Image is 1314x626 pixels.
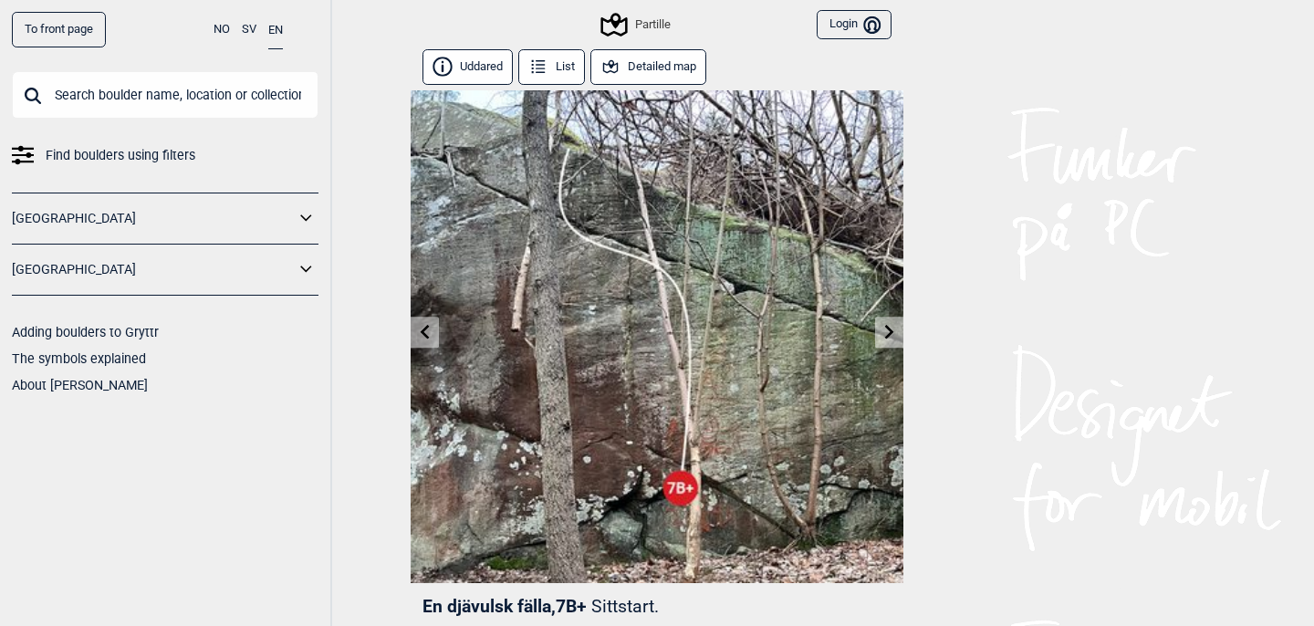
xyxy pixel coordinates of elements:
[12,205,295,232] a: [GEOGRAPHIC_DATA]
[12,378,148,392] a: About [PERSON_NAME]
[242,12,256,47] button: SV
[518,49,585,85] button: List
[268,12,283,49] button: EN
[12,71,318,119] input: Search boulder name, location or collection
[12,351,146,366] a: The symbols explained
[214,12,230,47] button: NO
[422,49,513,85] button: Uddared
[12,256,295,283] a: [GEOGRAPHIC_DATA]
[422,596,587,617] span: En djävulsk fälla , 7B+
[590,49,706,85] button: Detailed map
[817,10,892,40] button: Login
[603,14,670,36] div: Partille
[12,325,159,339] a: Adding boulders to Gryttr
[591,596,659,617] p: Sittstart.
[46,142,195,169] span: Find boulders using filters
[12,142,318,169] a: Find boulders using filters
[12,12,106,47] a: To front page
[411,90,903,583] img: En djavulsk falla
